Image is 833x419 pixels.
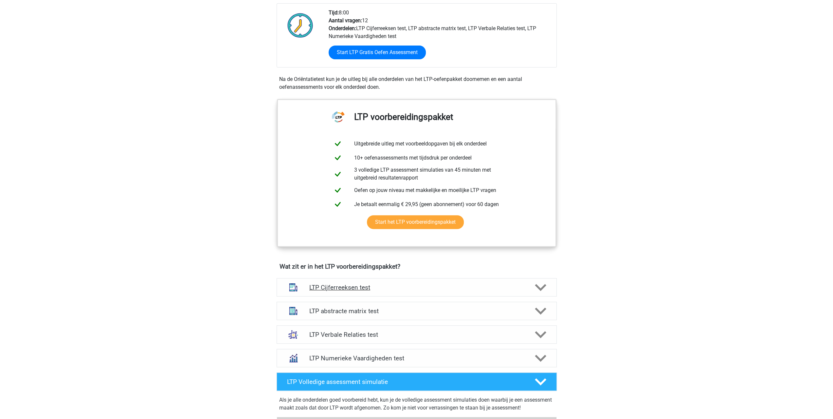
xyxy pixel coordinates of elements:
b: Onderdelen: [329,25,356,31]
h4: LTP Volledige assessment simulatie [287,378,524,386]
img: numeriek redeneren [285,350,302,367]
a: Start het LTP voorbereidingspakket [367,215,464,229]
h4: LTP Numerieke Vaardigheden test [309,354,524,362]
h4: LTP abstracte matrix test [309,307,524,315]
b: Tijd: [329,10,339,16]
img: Klok [284,9,317,42]
h4: LTP Verbale Relaties test [309,331,524,338]
b: Aantal vragen: [329,17,362,24]
a: abstracte matrices LTP abstracte matrix test [274,302,559,320]
img: analogieen [285,326,302,343]
a: analogieen LTP Verbale Relaties test [274,325,559,344]
h4: LTP Cijferreeksen test [309,284,524,291]
a: Start LTP Gratis Oefen Assessment [329,46,426,59]
a: cijferreeksen LTP Cijferreeksen test [274,278,559,296]
div: Als je alle onderdelen goed voorbereid hebt, kun je de volledige assessment simulaties doen waarb... [279,396,554,414]
a: numeriek redeneren LTP Numerieke Vaardigheden test [274,349,559,367]
a: LTP Volledige assessment simulatie [274,372,559,391]
div: 8:00 12 LTP Cijferreeksen test, LTP abstracte matrix test, LTP Verbale Relaties test, LTP Numerie... [324,9,556,67]
div: Na de Oriëntatietest kun je de uitleg bij alle onderdelen van het LTP-oefenpakket doornemen en ee... [277,75,557,91]
h4: Wat zit er in het LTP voorbereidingspakket? [280,263,554,270]
img: abstracte matrices [285,302,302,319]
img: cijferreeksen [285,279,302,296]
